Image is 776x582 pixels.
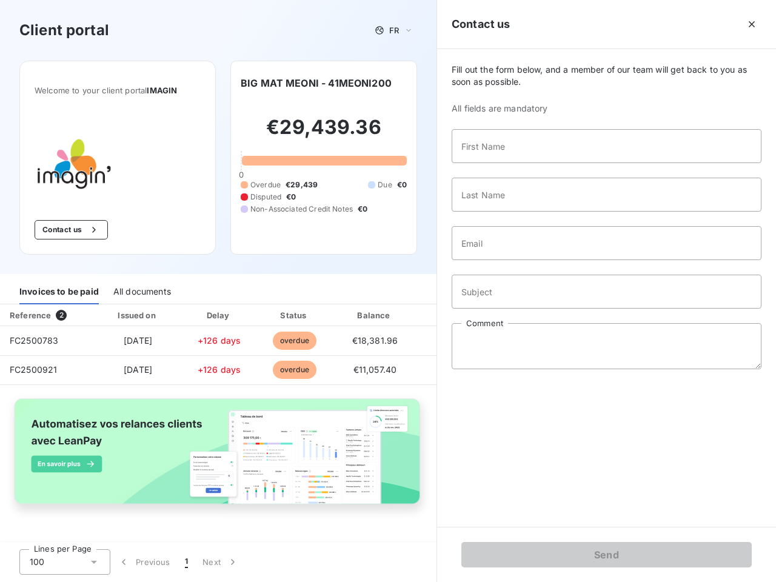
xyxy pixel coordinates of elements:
div: Issued on [96,309,179,321]
span: Disputed [250,192,281,202]
button: Previous [110,549,178,575]
h5: Contact us [452,16,510,33]
img: banner [5,392,432,522]
div: All documents [113,279,171,304]
button: 1 [178,549,195,575]
div: Invoices to be paid [19,279,99,304]
span: [DATE] [124,335,152,346]
button: Send [461,542,752,567]
span: €29,439 [286,179,318,190]
span: FC2500783 [10,335,58,346]
span: Overdue [250,179,281,190]
span: €11,057.40 [353,364,397,375]
span: 2 [56,310,67,321]
span: Fill out the form below, and a member of our team will get back to you as soon as possible. [452,64,761,88]
span: €0 [286,192,296,202]
div: Delay [185,309,254,321]
input: placeholder [452,226,761,260]
span: +126 days [198,335,241,346]
span: FR [389,25,399,35]
span: [DATE] [124,364,152,375]
span: Due [378,179,392,190]
span: FC2500921 [10,364,57,375]
span: €0 [358,204,367,215]
h3: Client portal [19,19,109,41]
div: Reference [10,310,51,320]
span: 1 [185,556,188,568]
div: Status [258,309,330,321]
span: €18,381.96 [352,335,398,346]
span: IMAGIN [147,85,177,95]
span: €0 [397,179,407,190]
span: overdue [273,361,316,379]
span: Non-Associated Credit Notes [250,204,353,215]
h6: BIG MAT MEONI - 41MEONI200 [241,76,392,90]
input: placeholder [452,275,761,309]
span: 100 [30,556,44,568]
input: placeholder [452,129,761,163]
span: 0 [239,170,244,179]
div: Balance [335,309,414,321]
button: Contact us [35,220,108,239]
span: Welcome to your client portal [35,85,201,95]
button: Next [195,549,246,575]
input: placeholder [452,178,761,212]
img: Company logo [35,124,112,201]
span: +126 days [198,364,241,375]
span: All fields are mandatory [452,102,761,115]
span: overdue [273,332,316,350]
div: PDF [419,309,480,321]
h2: €29,439.36 [241,115,407,152]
